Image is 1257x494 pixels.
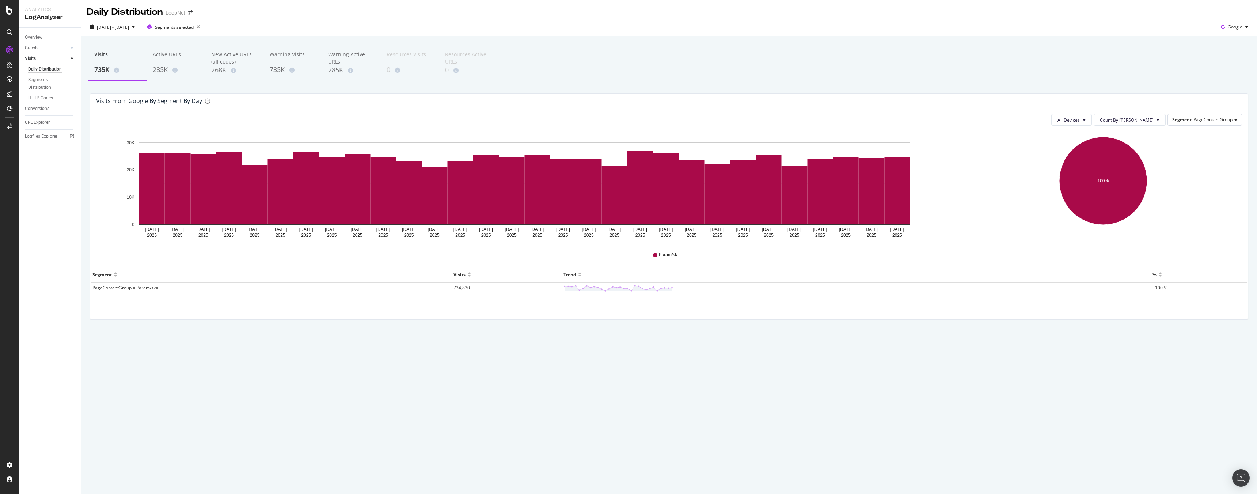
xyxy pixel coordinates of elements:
text: 2025 [584,233,594,238]
text: [DATE] [685,227,699,232]
button: [DATE] - [DATE] [87,21,138,33]
div: Segment [92,269,112,280]
text: [DATE] [350,227,364,232]
div: Crawls [25,44,38,52]
div: Active URLs [153,51,200,65]
text: 2025 [661,233,671,238]
span: Google [1228,24,1242,30]
div: Warning Visits [270,51,316,65]
div: Trend [563,269,576,280]
text: [DATE] [890,227,904,232]
div: Analytics [25,6,75,13]
text: 2025 [430,233,440,238]
text: 2025 [790,233,800,238]
div: HTTP Codes [28,94,53,102]
div: Segments Distribution [28,76,69,91]
text: [DATE] [633,227,647,232]
div: % [1152,269,1157,280]
text: [DATE] [248,227,262,232]
div: Resources Visits [387,51,433,65]
div: Conversions [25,105,49,113]
text: [DATE] [556,227,570,232]
svg: A chart. [96,132,953,241]
div: Warning Active URLs [328,51,375,65]
text: 2025 [841,233,851,238]
text: 2025 [609,233,619,238]
text: [DATE] [582,227,596,232]
text: 2025 [558,233,568,238]
text: 2025 [198,233,208,238]
a: Conversions [25,105,76,113]
text: [DATE] [787,227,801,232]
text: [DATE] [171,227,185,232]
text: 2025 [532,233,542,238]
button: All Devices [1051,114,1092,126]
text: [DATE] [762,227,776,232]
a: Logfiles Explorer [25,133,76,140]
text: 2025 [353,233,362,238]
text: 2025 [481,233,491,238]
div: 0 [445,65,492,75]
div: Overview [25,34,42,41]
svg: A chart. [964,132,1242,241]
span: All Devices [1057,117,1080,123]
div: Logfiles Explorer [25,133,57,140]
text: [DATE] [865,227,878,232]
a: HTTP Codes [28,94,76,102]
div: Visits from google by Segment by Day [96,97,202,104]
text: 20K [127,168,134,173]
div: Visits [453,269,466,280]
text: [DATE] [608,227,622,232]
span: Segments selected [155,24,194,30]
text: [DATE] [505,227,519,232]
text: 30K [127,140,134,145]
text: [DATE] [736,227,750,232]
span: Segment [1172,117,1192,123]
a: Crawls [25,44,68,52]
text: [DATE] [196,227,210,232]
div: 735K [94,65,141,75]
text: 2025 [301,233,311,238]
span: +100 % [1152,285,1167,291]
div: Visits [25,55,36,62]
a: Daily Distribution [28,65,76,73]
text: 2025 [327,233,337,238]
button: Segments selected [144,21,203,33]
div: LogAnalyzer [25,13,75,22]
div: 0 [387,65,433,75]
div: New Active URLs (all codes) [211,51,258,65]
text: [DATE] [299,227,313,232]
text: [DATE] [453,227,467,232]
text: 2025 [250,233,260,238]
a: Segments Distribution [28,76,76,91]
text: [DATE] [659,227,673,232]
text: 2025 [404,233,414,238]
text: [DATE] [813,227,827,232]
text: 2025 [892,233,902,238]
div: Resources Active URLs [445,51,492,65]
text: [DATE] [839,227,853,232]
text: 10K [127,195,134,200]
span: PageContentGroup = Param/sk= [92,285,158,291]
div: 268K [211,65,258,75]
div: arrow-right-arrow-left [188,10,193,15]
span: Param/sk= [659,252,680,258]
text: 2025 [867,233,877,238]
text: 2025 [635,233,645,238]
text: [DATE] [325,227,339,232]
a: Overview [25,34,76,41]
text: [DATE] [376,227,390,232]
text: 2025 [687,233,696,238]
span: [DATE] - [DATE] [97,24,129,30]
span: Count By Day [1100,117,1154,123]
text: 2025 [713,233,722,238]
text: 2025 [764,233,774,238]
text: [DATE] [710,227,724,232]
text: 2025 [738,233,748,238]
text: 2025 [173,233,183,238]
div: URL Explorer [25,119,50,126]
span: 734,830 [453,285,470,291]
text: 2025 [507,233,517,238]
